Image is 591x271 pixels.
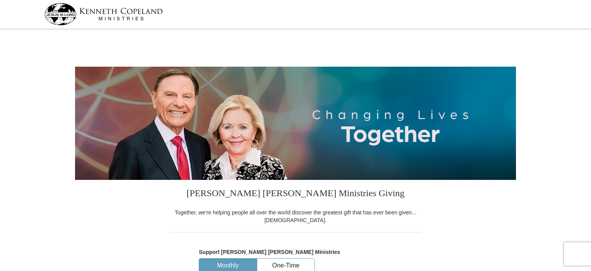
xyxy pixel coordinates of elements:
[170,180,421,209] h3: [PERSON_NAME] [PERSON_NAME] Ministries Giving
[199,249,392,255] h5: Support [PERSON_NAME] [PERSON_NAME] Ministries
[170,209,421,224] div: Together, we're helping people all over the world discover the greatest gift that has ever been g...
[44,3,163,25] img: kcm-header-logo.svg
